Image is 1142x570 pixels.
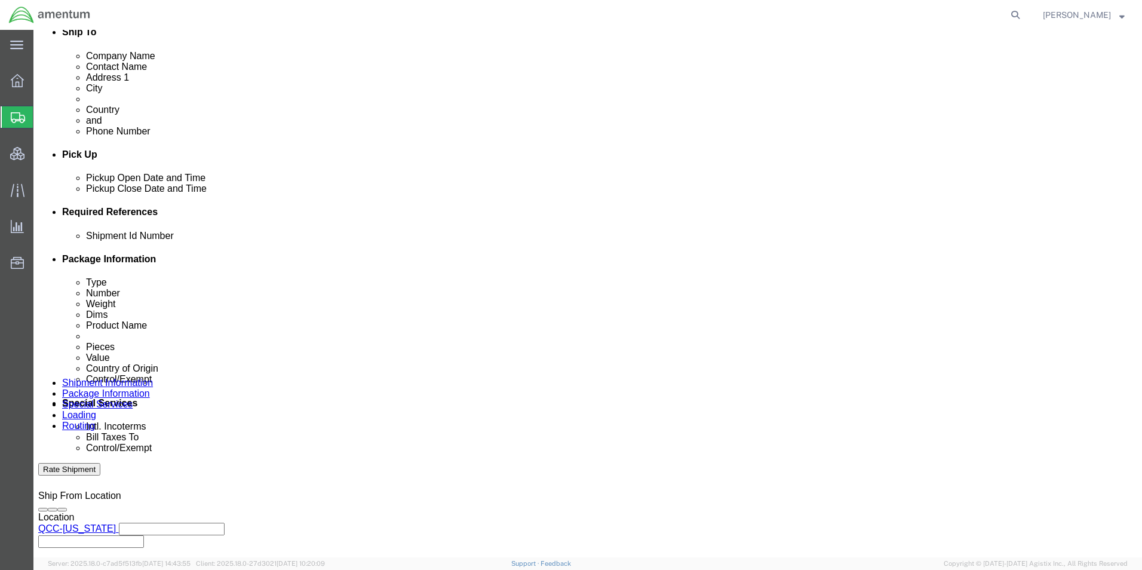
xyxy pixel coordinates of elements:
[142,560,191,567] span: [DATE] 14:43:55
[1043,8,1111,22] span: Jason Martin
[196,560,325,567] span: Client: 2025.18.0-27d3021
[8,6,91,24] img: logo
[511,560,541,567] a: Support
[33,30,1142,557] iframe: FS Legacy Container
[944,559,1128,569] span: Copyright © [DATE]-[DATE] Agistix Inc., All Rights Reserved
[541,560,571,567] a: Feedback
[1042,8,1125,22] button: [PERSON_NAME]
[48,560,191,567] span: Server: 2025.18.0-c7ad5f513fb
[277,560,325,567] span: [DATE] 10:20:09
